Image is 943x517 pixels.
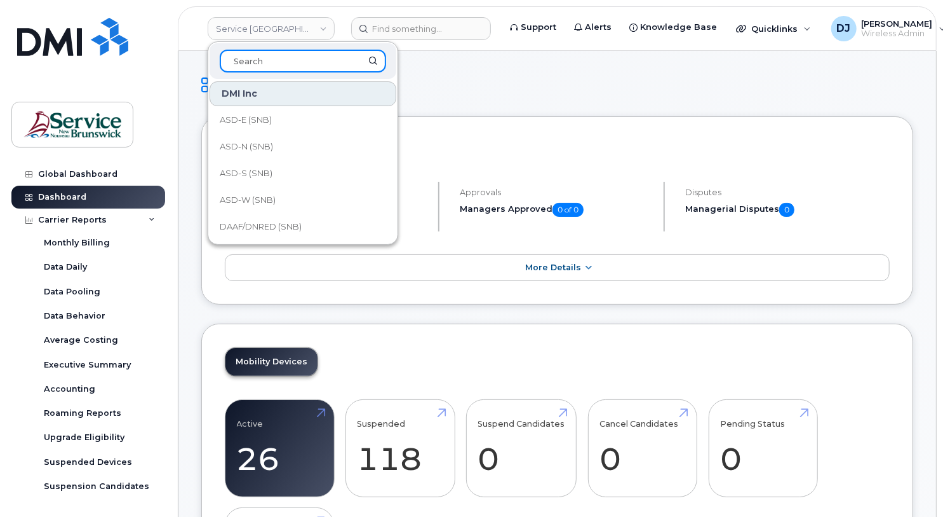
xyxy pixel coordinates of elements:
[210,188,396,213] a: ASD-W (SNB)
[220,141,273,153] span: ASD-N (SNB)
[210,161,396,186] a: ASD-S (SNB)
[210,81,396,106] div: DMI Inc
[460,203,653,217] h5: Managers Approved
[225,140,890,159] h2: [DATE] Billing Cycle
[210,214,396,240] a: DAAF/DNRED (SNB)
[460,188,653,197] h4: Approvals
[720,406,806,490] a: Pending Status 0
[685,188,890,197] h4: Disputes
[358,406,443,490] a: Suspended 118
[685,203,890,217] h5: Managerial Disputes
[201,74,913,96] h1: Dashboard
[552,203,584,217] span: 0 of 0
[210,107,396,133] a: ASD-E (SNB)
[220,50,386,72] input: Search
[525,263,581,272] span: More Details
[478,406,565,490] a: Suspend Candidates 0
[237,406,323,490] a: Active 26
[220,221,302,233] span: DAAF/DNRED (SNB)
[220,194,276,207] span: ASD-W (SNB)
[599,406,685,490] a: Cancel Candidates 0
[225,348,318,376] a: Mobility Devices
[210,134,396,160] a: ASD-N (SNB)
[220,167,272,180] span: ASD-S (SNB)
[220,114,272,127] span: ASD-E (SNB)
[779,203,794,217] span: 0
